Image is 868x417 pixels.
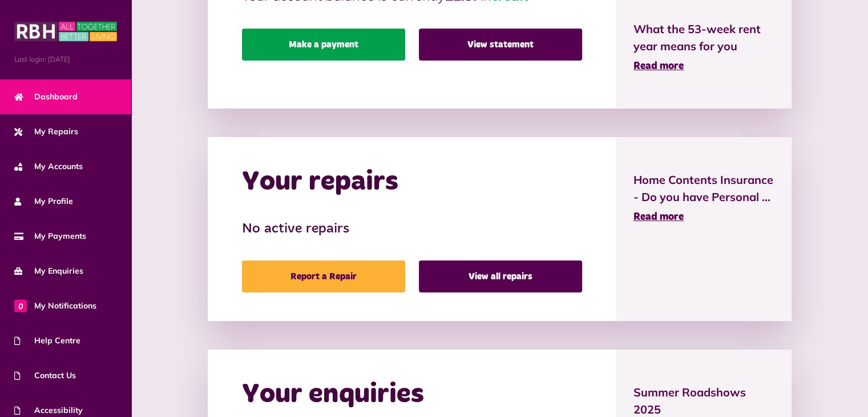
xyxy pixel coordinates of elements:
[419,29,582,61] a: View statement
[14,91,78,103] span: Dashboard
[14,299,27,312] span: 0
[633,212,684,222] span: Read more
[633,21,774,74] a: What the 53-week rent year means for you Read more
[242,378,424,411] h2: Your enquiries
[14,126,78,138] span: My Repairs
[242,260,405,292] a: Report a Repair
[242,221,582,238] h3: No active repairs
[633,171,774,225] a: Home Contents Insurance - Do you have Personal ... Read more
[14,195,73,207] span: My Profile
[14,54,117,65] span: Last login: [DATE]
[633,21,774,55] span: What the 53-week rent year means for you
[242,166,398,199] h2: Your repairs
[633,171,774,206] span: Home Contents Insurance - Do you have Personal ...
[14,20,117,43] img: MyRBH
[14,265,83,277] span: My Enquiries
[14,300,96,312] span: My Notifications
[14,161,83,173] span: My Accounts
[14,404,83,416] span: Accessibility
[14,230,86,242] span: My Payments
[14,370,76,382] span: Contact Us
[419,260,582,292] a: View all repairs
[242,29,405,61] a: Make a payment
[14,335,80,347] span: Help Centre
[633,61,684,71] span: Read more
